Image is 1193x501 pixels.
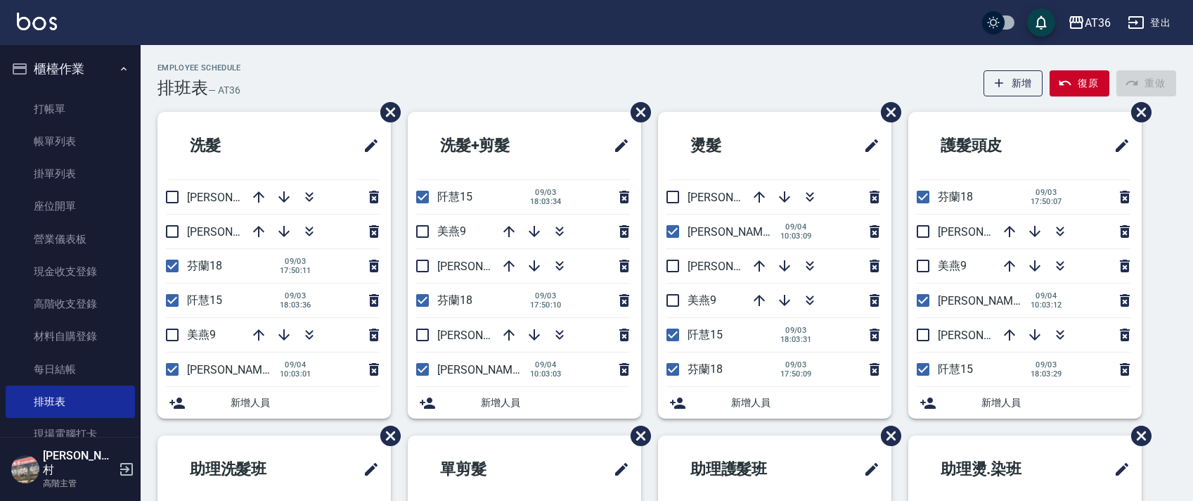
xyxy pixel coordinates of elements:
span: 10:03:03 [530,369,562,379]
a: 材料自購登錄 [6,320,135,353]
h2: Employee Schedule [157,63,241,72]
span: 修改班表的標題 [605,452,630,486]
span: 新增人員 [731,395,880,410]
span: 10:03:12 [1031,300,1062,310]
h6: — AT36 [208,83,240,98]
span: 刪除班表 [870,91,903,133]
span: 18:03:31 [780,335,812,344]
span: [PERSON_NAME]16 [187,363,284,376]
span: 刪除班表 [620,91,653,133]
span: 阡慧15 [187,293,222,307]
span: [PERSON_NAME]11 [437,260,534,273]
button: 新增 [984,70,1043,96]
span: 修改班表的標題 [605,129,630,163]
span: 17:50:11 [280,266,311,275]
button: save [1027,8,1055,37]
a: 座位開單 [6,190,135,222]
h2: 燙髮 [669,120,799,171]
span: 09/04 [280,360,311,369]
span: 修改班表的標題 [354,452,380,486]
h2: 洗髮 [169,120,298,171]
a: 高階收支登錄 [6,288,135,320]
span: 芬蘭18 [187,259,222,272]
span: [PERSON_NAME]6 [437,329,528,342]
span: 修改班表的標題 [1105,452,1130,486]
span: 09/03 [1031,360,1062,369]
span: 09/04 [1031,291,1062,300]
span: 09/03 [780,360,812,369]
p: 高階主管 [43,477,115,490]
span: 18:03:34 [530,197,562,206]
span: 09/03 [1031,188,1062,197]
h5: [PERSON_NAME]村 [43,449,115,477]
span: 17:50:10 [530,300,562,310]
span: 新增人員 [981,395,1130,410]
span: 09/04 [780,222,812,232]
span: 09/03 [780,326,812,335]
span: 刪除班表 [870,415,903,457]
span: 美燕9 [938,259,967,272]
span: 刪除班表 [370,415,403,457]
span: 美燕9 [688,293,716,307]
span: 刪除班表 [370,91,403,133]
span: [PERSON_NAME]16 [688,225,785,239]
span: 新增人員 [231,395,380,410]
h2: 助理洗髮班 [169,444,321,495]
span: 17:50:09 [780,369,812,379]
span: 09/03 [280,291,311,300]
h2: 助理燙.染班 [920,444,1073,495]
span: 新增人員 [481,395,630,410]
a: 帳單列表 [6,125,135,158]
a: 現金收支登錄 [6,255,135,288]
span: 10:03:01 [280,369,311,379]
span: 美燕9 [187,328,216,341]
a: 排班表 [6,386,135,418]
span: [PERSON_NAME]6 [688,191,778,204]
span: 09/03 [530,291,562,300]
div: 新增人員 [408,387,641,419]
h3: 排班表 [157,78,208,98]
span: 17:50:07 [1031,197,1062,206]
h2: 護髮頭皮 [920,120,1064,171]
span: 阡慧15 [688,328,723,341]
span: [PERSON_NAME]16 [938,294,1035,307]
span: 修改班表的標題 [855,129,880,163]
span: 阡慧15 [437,190,472,203]
span: 10:03:09 [780,232,812,241]
span: 芬蘭18 [938,190,973,203]
a: 營業儀表板 [6,223,135,255]
button: AT36 [1062,8,1116,37]
span: 美燕9 [437,224,466,238]
span: 刪除班表 [620,415,653,457]
span: 18:03:29 [1031,369,1062,379]
h2: 助理護髮班 [669,444,821,495]
img: Person [11,455,39,483]
span: 09/03 [530,188,562,197]
span: 刪除班表 [1121,415,1154,457]
a: 掛單列表 [6,158,135,190]
a: 現場電腦打卡 [6,418,135,450]
div: 新增人員 [658,387,891,419]
span: [PERSON_NAME]11 [187,191,284,204]
div: 新增人員 [908,387,1142,419]
span: 刪除班表 [1121,91,1154,133]
span: 18:03:36 [280,300,311,310]
button: 登出 [1122,10,1176,36]
span: 修改班表的標題 [855,452,880,486]
span: 修改班表的標題 [354,129,380,163]
span: [PERSON_NAME]11 [938,225,1035,239]
span: 09/03 [280,257,311,266]
span: 芬蘭18 [688,362,723,376]
h2: 單剪髮 [419,444,556,495]
span: 修改班表的標題 [1105,129,1130,163]
a: 打帳單 [6,93,135,125]
span: 阡慧15 [938,362,973,376]
span: [PERSON_NAME]6 [187,225,278,239]
span: [PERSON_NAME]11 [688,260,785,273]
span: 芬蘭18 [437,293,472,307]
button: 復原 [1050,70,1109,96]
h2: 洗髮+剪髮 [419,120,567,171]
button: 櫃檯作業 [6,51,135,87]
div: AT36 [1085,14,1111,32]
span: [PERSON_NAME]6 [938,329,1028,342]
